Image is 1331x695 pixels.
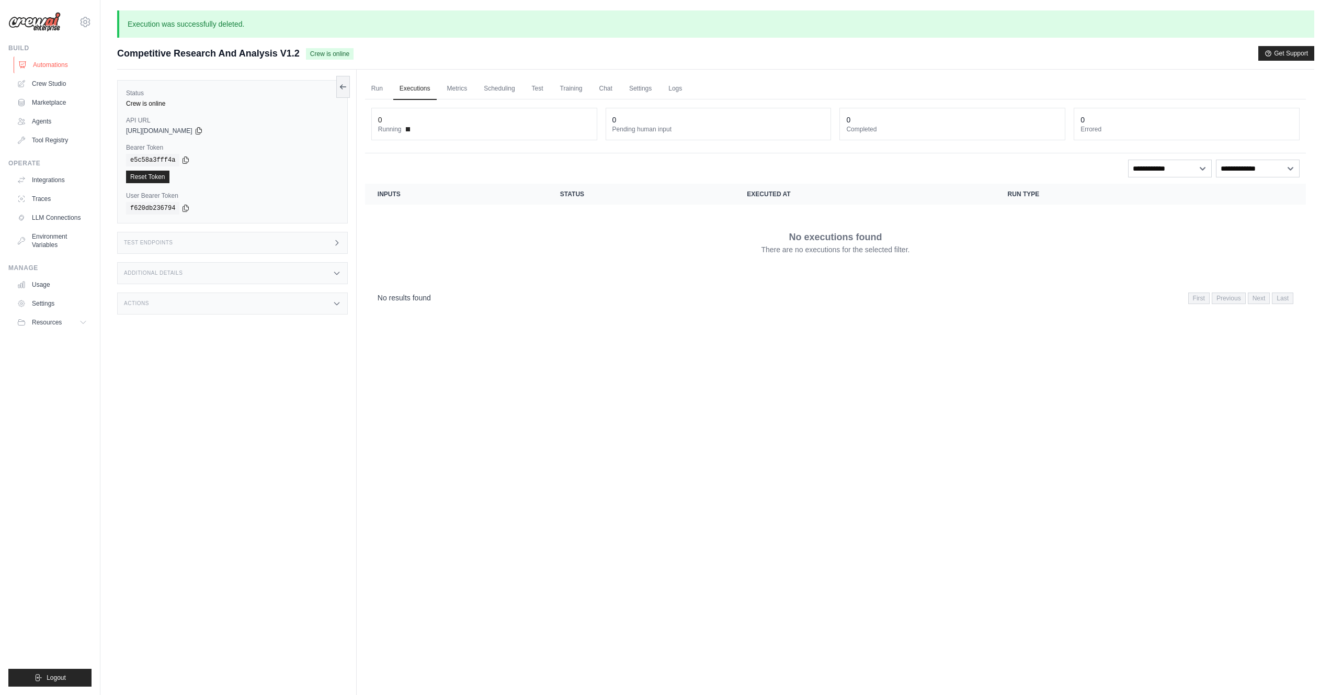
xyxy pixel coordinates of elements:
[14,57,93,73] a: Automations
[393,78,437,100] a: Executions
[13,209,92,226] a: LLM Connections
[126,192,339,200] label: User Bearer Token
[47,674,66,682] span: Logout
[1080,125,1293,133] dt: Errored
[124,300,149,307] h3: Actions
[1258,46,1314,61] button: Get Support
[13,132,92,149] a: Tool Registry
[126,154,179,166] code: e5c58a3fff4a
[548,184,734,205] th: Status
[13,314,92,331] button: Resources
[126,127,192,135] span: [URL][DOMAIN_NAME]
[8,44,92,52] div: Build
[124,240,173,246] h3: Test Endpoints
[1248,293,1270,304] span: Next
[554,78,589,100] a: Training
[995,184,1211,205] th: Run Type
[13,190,92,207] a: Traces
[1188,293,1210,304] span: First
[306,48,354,60] span: Crew is online
[13,276,92,293] a: Usage
[365,184,548,205] th: Inputs
[1080,115,1085,125] div: 0
[789,230,882,244] p: No executions found
[1272,293,1293,304] span: Last
[365,78,389,100] a: Run
[365,184,1306,311] section: Crew executions table
[117,10,1314,38] p: Execution was successfully deleted.
[378,125,402,133] span: Running
[117,46,300,61] span: Competitive Research And Analysis V1.2
[761,244,909,255] p: There are no executions for the selected filter.
[124,270,183,276] h3: Additional Details
[13,172,92,188] a: Integrations
[378,293,431,303] p: No results found
[126,89,339,97] label: Status
[126,143,339,152] label: Bearer Token
[126,171,169,183] a: Reset Token
[126,202,179,215] code: f620db236794
[734,184,995,205] th: Executed at
[8,669,92,687] button: Logout
[1212,293,1246,304] span: Previous
[477,78,521,100] a: Scheduling
[623,78,658,100] a: Settings
[846,125,1059,133] dt: Completed
[612,125,825,133] dt: Pending human input
[8,12,61,32] img: Logo
[8,264,92,272] div: Manage
[662,78,688,100] a: Logs
[365,284,1306,311] nav: Pagination
[593,78,619,100] a: Chat
[378,115,382,125] div: 0
[126,116,339,125] label: API URL
[13,113,92,130] a: Agents
[846,115,850,125] div: 0
[612,115,617,125] div: 0
[1188,293,1293,304] nav: Pagination
[8,159,92,167] div: Operate
[32,318,62,327] span: Resources
[441,78,474,100] a: Metrics
[13,295,92,312] a: Settings
[13,228,92,253] a: Environment Variables
[13,94,92,111] a: Marketplace
[13,75,92,92] a: Crew Studio
[526,78,550,100] a: Test
[126,99,339,108] div: Crew is online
